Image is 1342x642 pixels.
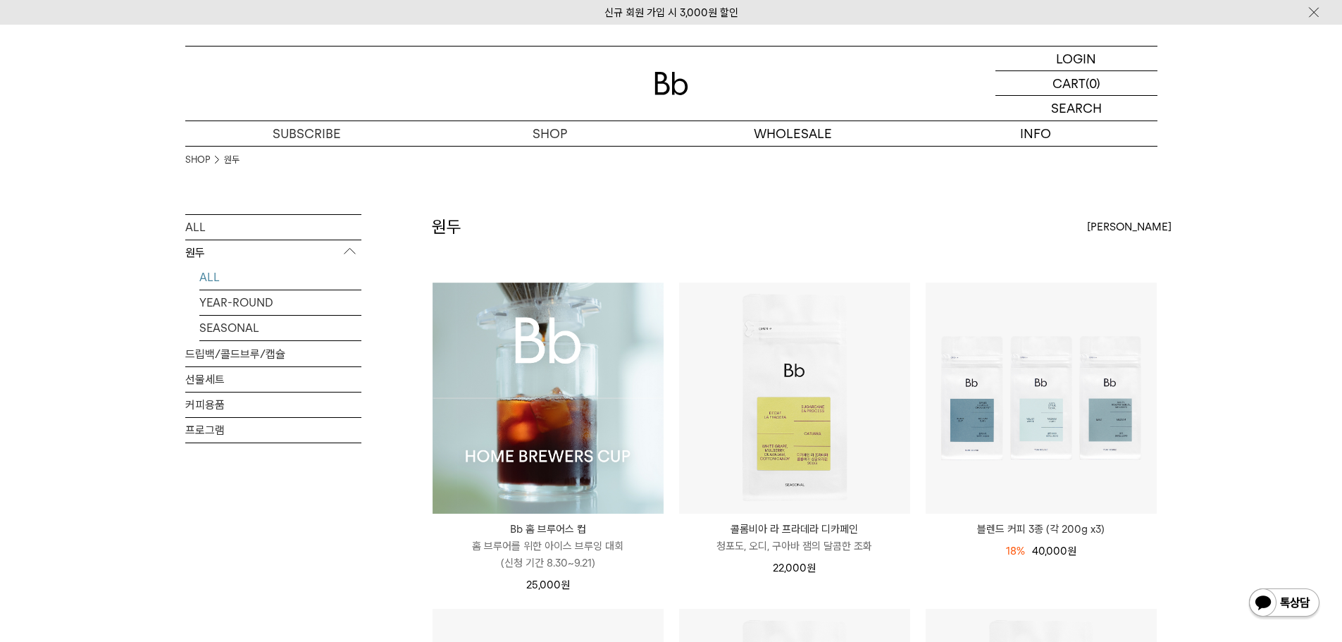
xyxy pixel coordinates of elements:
[773,562,816,574] span: 22,000
[1006,543,1025,560] div: 18%
[199,290,361,315] a: YEAR-ROUND
[1248,587,1321,621] img: 카카오톡 채널 1:1 채팅 버튼
[926,283,1157,514] img: 블렌드 커피 3종 (각 200g x3)
[679,283,910,514] img: 콜롬비아 라 프라데라 디카페인
[1032,545,1076,557] span: 40,000
[679,521,910,538] p: 콜롬비아 라 프라데라 디카페인
[1051,96,1102,121] p: SEARCH
[428,121,671,146] a: SHOP
[526,579,570,591] span: 25,000
[914,121,1157,146] p: INFO
[433,521,664,538] p: Bb 홈 브루어스 컵
[926,521,1157,538] a: 블렌드 커피 3종 (각 200g x3)
[185,367,361,392] a: 선물세트
[185,393,361,417] a: 커피용품
[1056,47,1096,70] p: LOGIN
[433,283,664,514] img: Bb 홈 브루어스 컵
[432,215,461,239] h2: 원두
[224,153,240,167] a: 원두
[185,215,361,240] a: ALL
[199,316,361,340] a: SEASONAL
[654,72,688,95] img: 로고
[185,121,428,146] a: SUBSCRIBE
[1087,218,1172,235] span: [PERSON_NAME]
[199,265,361,290] a: ALL
[561,579,570,591] span: 원
[679,521,910,555] a: 콜롬비아 라 프라데라 디카페인 청포도, 오디, 구아바 잼의 달콤한 조화
[807,562,816,574] span: 원
[995,71,1157,96] a: CART (0)
[671,121,914,146] p: WHOLESALE
[433,521,664,572] a: Bb 홈 브루어스 컵 홈 브루어를 위한 아이스 브루잉 대회(신청 기간 8.30~9.21)
[1086,71,1100,95] p: (0)
[185,240,361,266] p: 원두
[433,538,664,572] p: 홈 브루어를 위한 아이스 브루잉 대회 (신청 기간 8.30~9.21)
[1067,545,1076,557] span: 원
[995,47,1157,71] a: LOGIN
[1052,71,1086,95] p: CART
[185,153,210,167] a: SHOP
[604,6,738,19] a: 신규 회원 가입 시 3,000원 할인
[185,418,361,443] a: 프로그램
[185,342,361,366] a: 드립백/콜드브루/캡슐
[679,538,910,555] p: 청포도, 오디, 구아바 잼의 달콤한 조화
